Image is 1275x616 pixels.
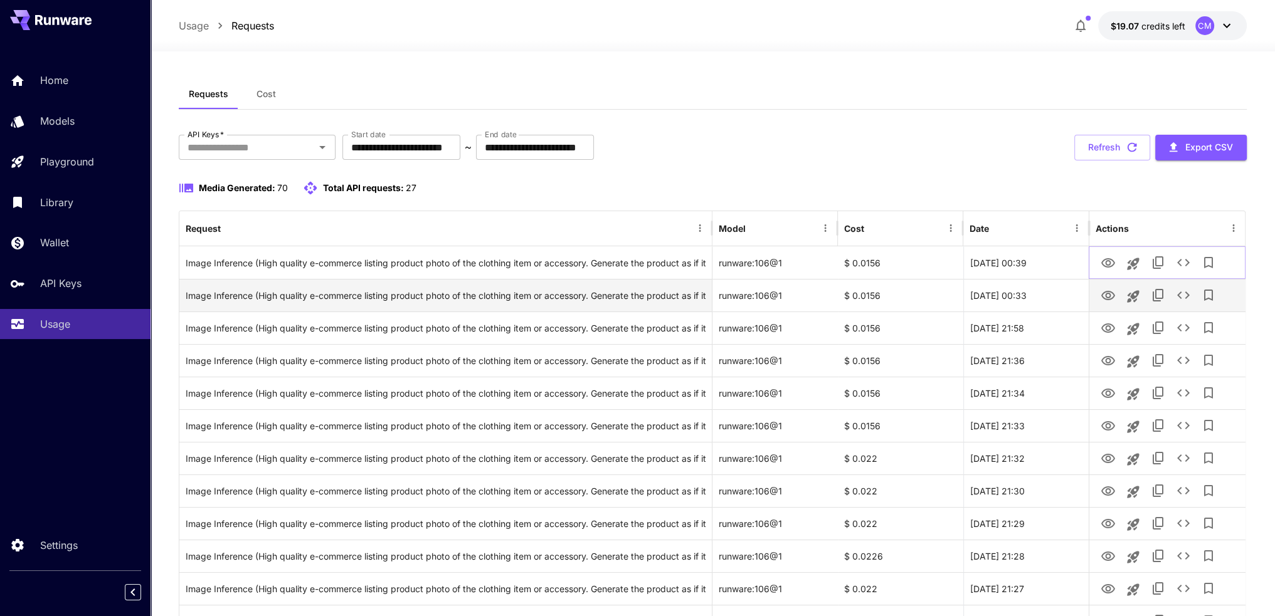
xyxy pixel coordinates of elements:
[838,507,963,540] div: $ 0.022
[712,572,838,605] div: runware:106@1
[942,219,960,237] button: Menu
[963,246,1089,279] div: 25 Sep, 2025 00:39
[1195,446,1220,471] button: Add to library
[1098,11,1247,40] button: $19.07198CM
[712,474,838,507] div: runware:106@1
[963,279,1089,311] div: 25 Sep, 2025 00:33
[1095,412,1120,438] button: View
[1155,135,1247,160] button: Export CSV
[1195,511,1220,536] button: Add to library
[134,581,151,603] div: Collapse sidebar
[1120,251,1145,276] button: Launch in playground
[712,507,838,540] div: runware:106@1
[1120,577,1145,602] button: Launch in playground
[125,584,141,600] button: Collapse sidebar
[1145,315,1170,340] button: Copy TaskUUID
[963,311,1089,344] div: 24 Sep, 2025 21:58
[231,18,274,33] a: Requests
[838,442,963,474] div: $ 0.022
[1195,380,1220,405] button: Add to library
[1095,478,1120,503] button: View
[1145,576,1170,601] button: Copy TaskUUID
[1145,543,1170,568] button: Copy TaskUUID
[186,345,706,377] div: Click to copy prompt
[970,223,989,234] div: Date
[844,223,864,234] div: Cost
[1120,447,1145,472] button: Launch in playground
[838,344,963,377] div: $ 0.0156
[963,344,1089,377] div: 24 Sep, 2025 21:36
[963,540,1089,572] div: 24 Sep, 2025 21:28
[40,276,82,291] p: API Keys
[199,182,275,193] span: Media Generated:
[712,344,838,377] div: runware:106@1
[1095,315,1120,340] button: View
[186,540,706,572] div: Click to copy prompt
[189,88,228,100] span: Requests
[838,311,963,344] div: $ 0.0156
[963,474,1089,507] div: 24 Sep, 2025 21:30
[1170,283,1195,308] button: See details
[1120,382,1145,407] button: Launch in playground
[1145,413,1170,438] button: Copy TaskUUID
[1195,315,1220,340] button: Add to library
[1224,219,1242,237] button: Menu
[838,377,963,409] div: $ 0.0156
[1120,512,1145,537] button: Launch in playground
[1095,380,1120,405] button: View
[1145,478,1170,503] button: Copy TaskUUID
[186,279,706,311] div: Click to copy prompt
[179,18,209,33] a: Usage
[1195,16,1214,35] div: CM
[838,474,963,507] div: $ 0.022
[1145,380,1170,405] button: Copy TaskUUID
[40,73,68,88] p: Home
[1145,283,1170,308] button: Copy TaskUUID
[1095,223,1128,234] div: Actions
[865,219,883,237] button: Sort
[817,219,834,237] button: Menu
[186,573,706,605] div: Click to copy prompt
[406,182,416,193] span: 27
[1095,347,1120,373] button: View
[1120,316,1145,342] button: Launch in playground
[838,540,963,572] div: $ 0.0226
[1170,446,1195,471] button: See details
[1145,511,1170,536] button: Copy TaskUUID
[222,219,240,237] button: Sort
[257,88,276,100] span: Cost
[1195,576,1220,601] button: Add to library
[1120,349,1145,374] button: Launch in playground
[963,409,1089,442] div: 24 Sep, 2025 21:33
[712,279,838,311] div: runware:106@1
[40,316,70,331] p: Usage
[1095,510,1120,536] button: View
[1095,543,1120,568] button: View
[1195,478,1220,503] button: Add to library
[1170,250,1195,275] button: See details
[1095,249,1120,275] button: View
[186,247,706,279] div: Click to copy prompt
[1068,219,1086,237] button: Menu
[1145,348,1170,373] button: Copy TaskUUID
[1120,414,1145,439] button: Launch in playground
[277,182,288,193] span: 70
[1111,21,1141,31] span: $19.07
[465,140,472,155] p: ~
[1170,380,1195,405] button: See details
[1145,446,1170,471] button: Copy TaskUUID
[963,377,1089,409] div: 24 Sep, 2025 21:34
[838,572,963,605] div: $ 0.022
[323,182,404,193] span: Total API requests:
[1170,348,1195,373] button: See details
[1195,250,1220,275] button: Add to library
[712,246,838,279] div: runware:106@1
[40,235,69,250] p: Wallet
[1170,413,1195,438] button: See details
[712,442,838,474] div: runware:106@1
[40,538,78,553] p: Settings
[1195,413,1220,438] button: Add to library
[40,154,94,169] p: Playground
